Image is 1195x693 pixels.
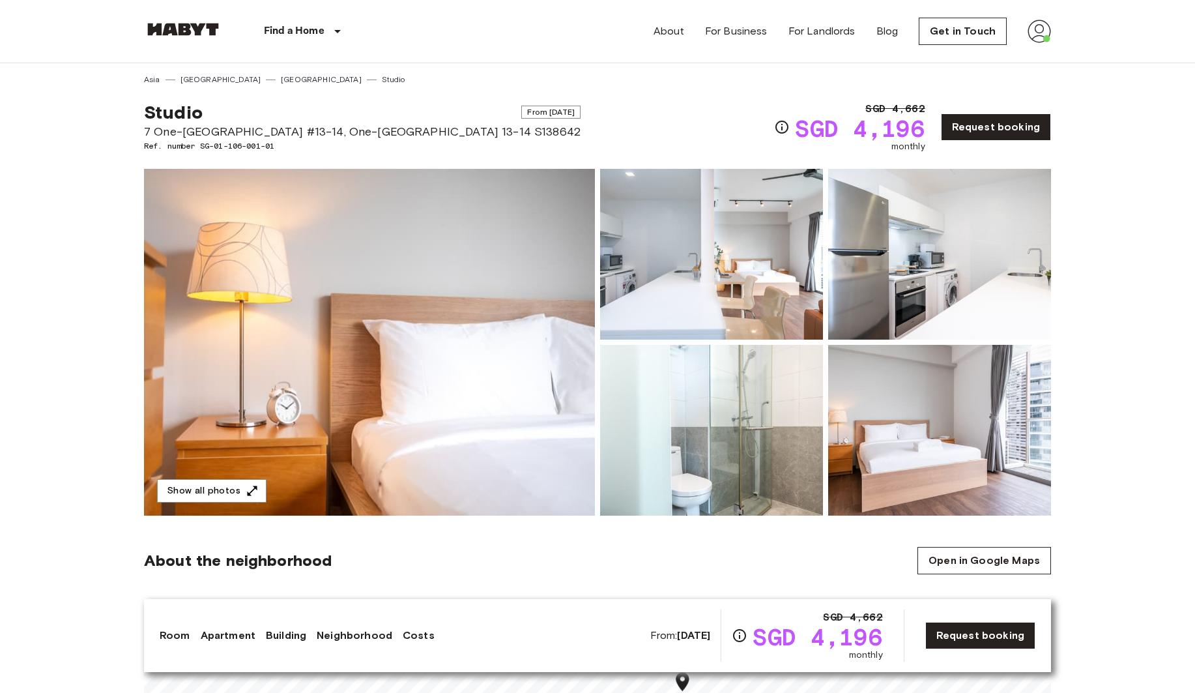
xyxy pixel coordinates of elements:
[677,629,710,641] b: [DATE]
[144,23,222,36] img: Habyt
[144,551,332,570] span: About the neighborhood
[925,622,1035,649] a: Request booking
[266,628,306,643] a: Building
[753,625,882,649] span: SGD 4,196
[281,74,362,85] a: [GEOGRAPHIC_DATA]
[705,23,768,39] a: For Business
[823,610,882,625] span: SGD 4,662
[650,628,711,643] span: From:
[828,345,1051,516] img: Picture of unit SG-01-106-001-01
[382,74,405,85] a: Studio
[144,169,595,516] img: Marketing picture of unit SG-01-106-001-01
[919,18,1007,45] a: Get in Touch
[144,101,203,123] span: Studio
[157,479,266,503] button: Show all photos
[160,628,190,643] a: Room
[828,169,1051,340] img: Picture of unit SG-01-106-001-01
[144,123,581,140] span: 7 One-[GEOGRAPHIC_DATA] #13-14, One-[GEOGRAPHIC_DATA] 13-14 S138642
[201,628,255,643] a: Apartment
[264,23,324,39] p: Find a Home
[941,113,1051,141] a: Request booking
[732,628,747,643] svg: Check cost overview for full price breakdown. Please note that discounts apply to new joiners onl...
[788,23,856,39] a: For Landlords
[144,74,160,85] a: Asia
[1028,20,1051,43] img: avatar
[600,345,823,516] img: Picture of unit SG-01-106-001-01
[891,140,925,153] span: monthly
[917,547,1051,574] a: Open in Google Maps
[865,101,925,117] span: SGD 4,662
[795,117,925,140] span: SGD 4,196
[180,74,261,85] a: [GEOGRAPHIC_DATA]
[317,628,392,643] a: Neighborhood
[654,23,684,39] a: About
[521,106,581,119] span: From [DATE]
[876,23,899,39] a: Blog
[600,169,823,340] img: Picture of unit SG-01-106-001-01
[144,140,581,152] span: Ref. number SG-01-106-001-01
[403,628,435,643] a: Costs
[774,119,790,135] svg: Check cost overview for full price breakdown. Please note that discounts apply to new joiners onl...
[849,649,883,662] span: monthly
